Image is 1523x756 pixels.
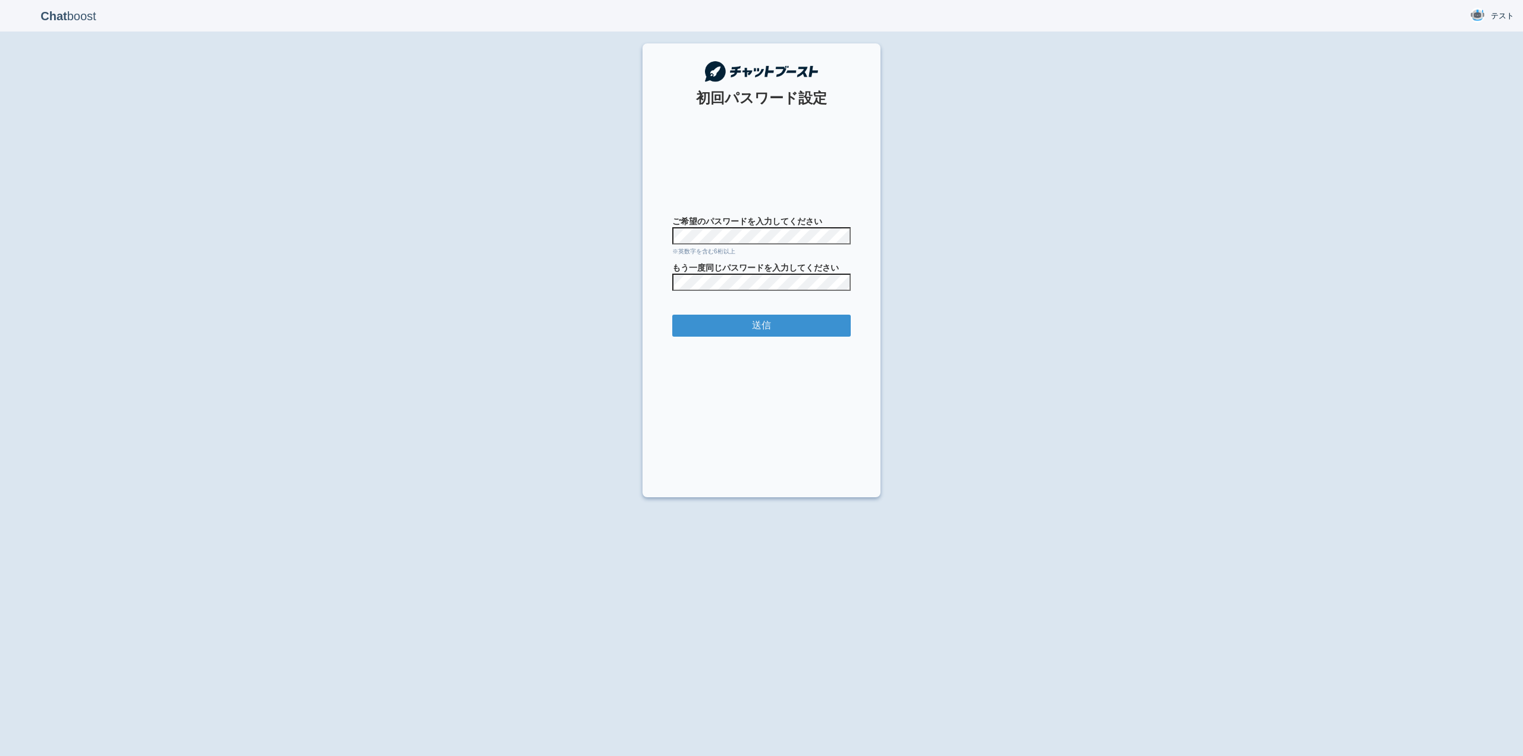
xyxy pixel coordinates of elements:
[672,88,851,108] div: 初回パスワード設定
[1470,8,1485,23] img: User Image
[40,10,67,23] b: Chat
[705,61,818,82] img: チャットブースト
[9,1,128,31] p: boost
[672,262,851,274] span: もう一度同じパスワードを入力してください
[672,215,851,227] span: ご希望のパスワードを入力してください
[672,315,851,337] input: 送信
[1491,10,1514,22] span: テスト
[672,247,851,256] div: ※英数字を含む6桁以上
